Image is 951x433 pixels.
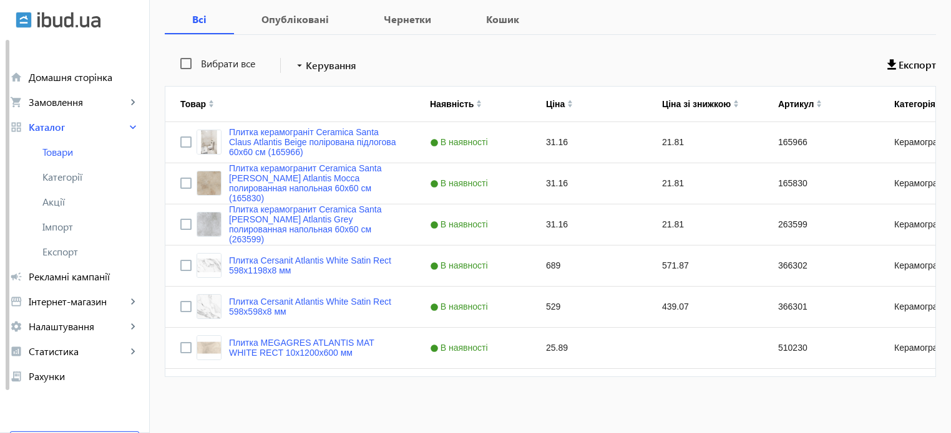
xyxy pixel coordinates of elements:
[42,146,139,158] span: Товари
[763,328,879,368] div: 510230
[647,245,763,286] div: 571.87
[647,122,763,163] div: 21.81
[29,96,127,108] span: Замовлення
[10,96,22,108] mat-icon: shopping_cart
[733,104,739,108] img: arrow-down.svg
[29,270,139,283] span: Рекламні кампанії
[476,104,482,108] img: arrow-down.svg
[531,287,647,327] div: 529
[229,338,400,358] a: Плитка MEGAGRES ATLANTIS MAT WHITE RECT 10х1200х600 мм
[546,99,565,109] div: Ціна
[430,302,491,312] span: В наявності
[10,345,22,358] mat-icon: analytics
[180,14,219,24] b: Всі
[476,100,482,103] img: arrow-up.svg
[293,59,306,72] mat-icon: arrow_drop_down
[778,99,814,109] div: Артикул
[198,59,255,69] label: Вибрати все
[10,320,22,333] mat-icon: settings
[29,71,139,83] span: Домашня сторінка
[10,295,22,308] mat-icon: storefront
[474,14,532,24] b: Кошик
[371,14,444,24] b: Чернетки
[430,219,491,229] span: В наявності
[29,320,127,333] span: Налаштування
[229,163,400,203] a: Плитка керамогранит Ceramiсa Santa [PERSON_NAME] Atlantis Mocca полированная напольная 60х60 см (...
[29,121,127,133] span: Каталог
[894,99,935,109] div: Категорія
[531,245,647,286] div: 689
[647,287,763,327] div: 439.07
[127,295,139,308] mat-icon: keyboard_arrow_right
[229,297,400,316] a: Плитка Cersanit Atlantis White Satin Rect 598x598x8 мм
[10,71,22,83] mat-icon: home
[29,370,139,383] span: Рахунки
[531,328,647,368] div: 25.89
[567,100,573,103] img: arrow-up.svg
[127,96,139,108] mat-icon: keyboard_arrow_right
[42,171,139,183] span: Категорії
[763,204,879,245] div: 263599
[249,14,341,24] b: Опубліковані
[306,58,356,73] span: Керування
[430,260,491,270] span: В наявності
[10,370,22,383] mat-icon: receipt_long
[430,178,491,188] span: В наявності
[42,221,139,233] span: Імпорт
[763,122,879,163] div: 165966
[10,270,22,283] mat-icon: campaign
[229,255,400,275] a: Плитка Cersanit Atlantis White Satin Rect 598x1198x8 мм
[816,104,822,108] img: arrow-down.svg
[10,121,22,133] mat-icon: grid_view
[29,345,127,358] span: Статистика
[430,99,474,109] div: Наявність
[42,245,139,258] span: Експорт
[899,58,936,72] span: Експорт
[531,122,647,163] div: 31.16
[42,196,139,208] span: Акції
[887,54,936,77] button: Експорт
[229,204,400,244] a: Плитка керамогранит Ceramiсa Santa [PERSON_NAME] Atlantis Grey полированная напольная 60х60 см (2...
[733,100,739,103] img: arrow-up.svg
[763,287,879,327] div: 366301
[127,320,139,333] mat-icon: keyboard_arrow_right
[763,245,879,286] div: 366302
[127,121,139,133] mat-icon: keyboard_arrow_right
[180,99,206,109] div: Товар
[430,343,491,353] span: В наявності
[229,127,400,157] a: Плитка керамограніт Ceramiсa Santa Claus Atlantis Beige полірована підлогова 60х60 см (165966)
[208,100,214,103] img: arrow-up.svg
[29,295,127,308] span: Інтернет-магазин
[763,163,879,204] div: 165830
[647,163,763,204] div: 21.81
[647,204,763,245] div: 21.81
[662,99,731,109] div: Ціна зі знижкою
[127,345,139,358] mat-icon: keyboard_arrow_right
[531,204,647,245] div: 31.16
[816,100,822,103] img: arrow-up.svg
[37,12,100,28] img: ibud_text.svg
[208,104,214,108] img: arrow-down.svg
[430,137,491,147] span: В наявності
[16,12,32,28] img: ibud.svg
[531,163,647,204] div: 31.16
[288,54,361,77] button: Керування
[567,104,573,108] img: arrow-down.svg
